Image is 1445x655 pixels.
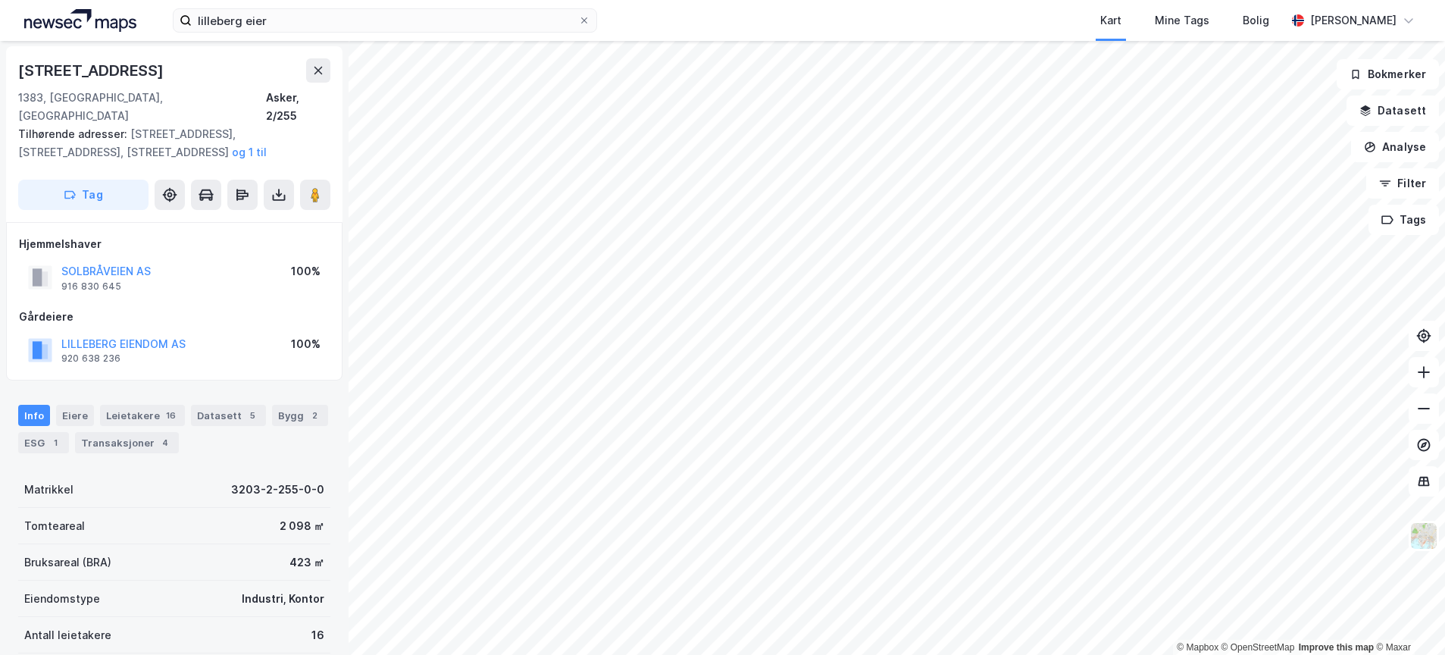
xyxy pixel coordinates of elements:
div: Transaksjoner [75,432,179,453]
a: Mapbox [1177,642,1218,653]
div: 2 [307,408,322,423]
div: 4 [158,435,173,450]
a: Improve this map [1299,642,1374,653]
button: Filter [1366,168,1439,199]
a: OpenStreetMap [1221,642,1295,653]
div: Eiendomstype [24,590,100,608]
div: [PERSON_NAME] [1310,11,1397,30]
div: 100% [291,262,321,280]
div: Leietakere [100,405,185,426]
div: Kart [1100,11,1121,30]
div: Bruksareal (BRA) [24,553,111,572]
div: Mine Tags [1155,11,1209,30]
div: [STREET_ADDRESS] [18,58,167,83]
button: Datasett [1346,96,1439,126]
span: Tilhørende adresser: [18,127,130,140]
div: Kontrollprogram for chat [1369,582,1445,655]
div: Info [18,405,50,426]
button: Tags [1368,205,1439,235]
div: 1 [48,435,63,450]
div: Gårdeiere [19,308,330,326]
div: Bygg [272,405,328,426]
div: Asker, 2/255 [266,89,330,125]
div: Eiere [56,405,94,426]
div: 100% [291,335,321,353]
div: [STREET_ADDRESS], [STREET_ADDRESS], [STREET_ADDRESS] [18,125,318,161]
div: Antall leietakere [24,626,111,644]
div: 423 ㎡ [289,553,324,572]
div: ESG [18,432,69,453]
div: 16 [311,626,324,644]
button: Bokmerker [1337,59,1439,89]
div: Hjemmelshaver [19,235,330,253]
div: Tomteareal [24,517,85,535]
div: Bolig [1243,11,1269,30]
div: Datasett [191,405,266,426]
div: Industri, Kontor [242,590,324,608]
iframe: Chat Widget [1369,582,1445,655]
button: Analyse [1351,132,1439,162]
div: Matrikkel [24,481,74,499]
img: Z [1409,522,1438,550]
div: 1383, [GEOGRAPHIC_DATA], [GEOGRAPHIC_DATA] [18,89,266,125]
div: 16 [163,408,179,423]
img: logo.a4113a55bc3d86da70a041830d287a7e.svg [24,9,136,32]
div: 920 638 236 [61,353,120,365]
div: 2 098 ㎡ [280,517,324,535]
div: 3203-2-255-0-0 [231,481,324,499]
div: 916 830 645 [61,280,121,293]
input: Søk på adresse, matrikkel, gårdeiere, leietakere eller personer [192,9,578,32]
button: Tag [18,180,149,210]
div: 5 [245,408,260,423]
